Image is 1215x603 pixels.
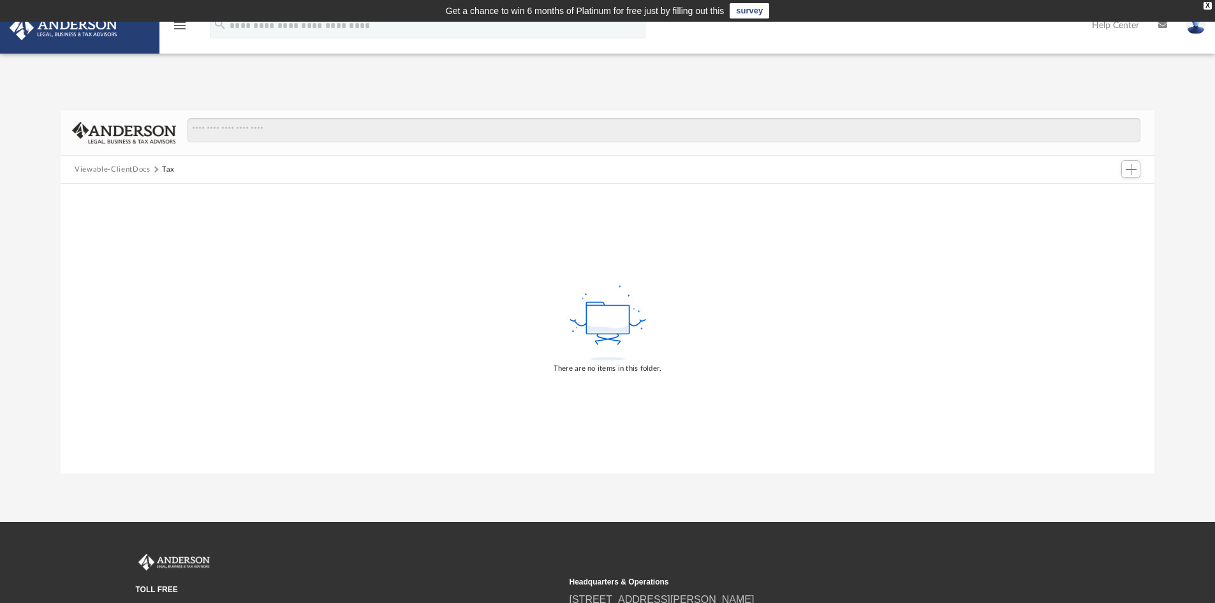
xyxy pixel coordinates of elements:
[75,164,150,175] button: Viewable-ClientDocs
[172,24,188,33] a: menu
[570,576,994,588] small: Headquarters & Operations
[1204,2,1212,10] div: close
[162,164,175,175] button: Tax
[6,15,121,40] img: Anderson Advisors Platinum Portal
[136,554,212,570] img: Anderson Advisors Platinum Portal
[446,3,725,19] div: Get a chance to win 6 months of Platinum for free just by filling out this
[136,584,561,595] small: TOLL FREE
[188,118,1140,142] input: Search files and folders
[730,3,769,19] a: survey
[172,18,188,33] i: menu
[213,17,227,31] i: search
[554,363,662,375] div: There are no items in this folder.
[1121,160,1140,178] button: Add
[1186,16,1205,34] img: User Pic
